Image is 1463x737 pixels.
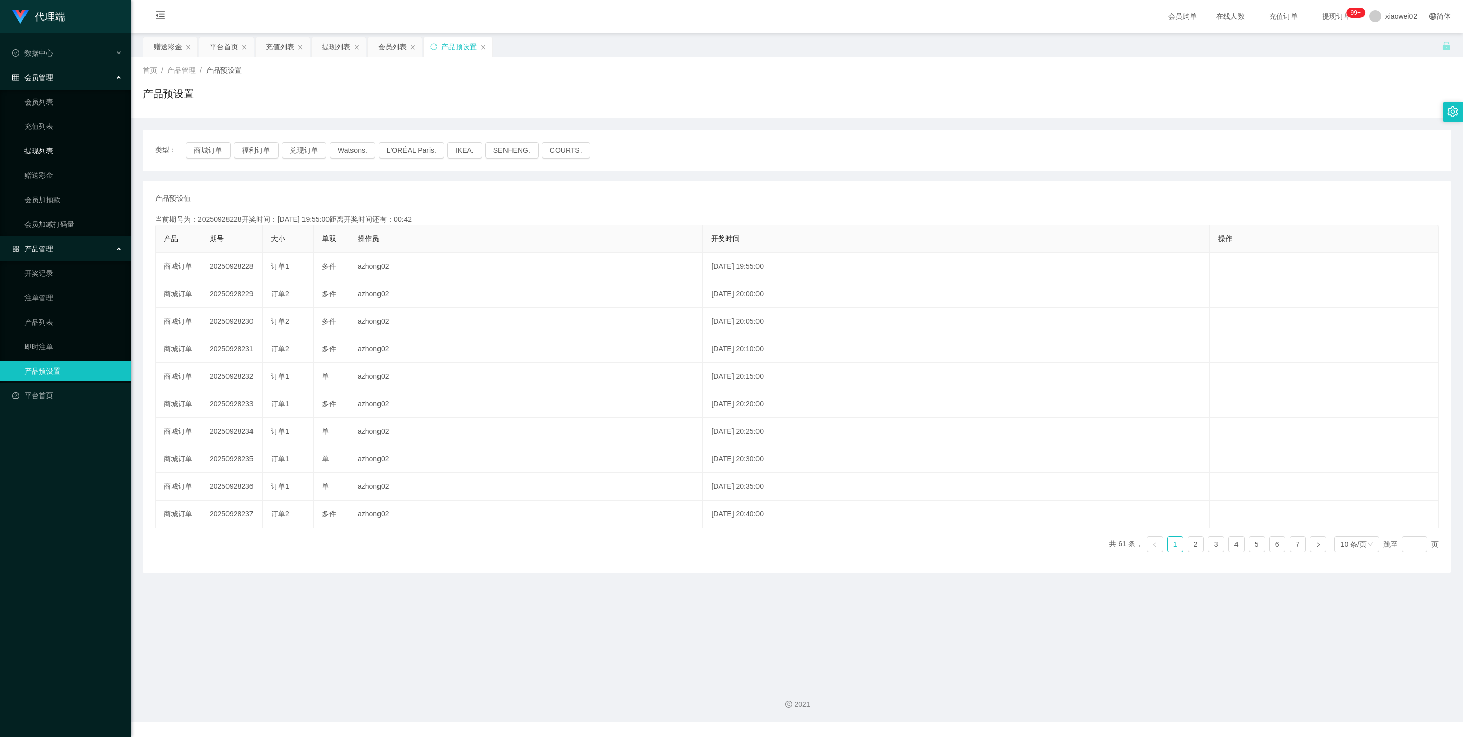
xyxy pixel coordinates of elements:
span: / [200,66,202,74]
td: [DATE] 20:10:00 [703,335,1210,363]
span: 单 [322,455,329,463]
a: 1 [1168,537,1183,552]
td: [DATE] 20:00:00 [703,280,1210,308]
li: 上一页 [1147,536,1163,552]
a: 图标: dashboard平台首页 [12,385,122,406]
div: 赠送彩金 [154,37,182,57]
span: 单 [322,372,329,380]
a: 7 [1290,537,1305,552]
span: 期号 [210,234,224,243]
li: 下一页 [1310,536,1326,552]
td: [DATE] 20:05:00 [703,308,1210,335]
a: 3 [1208,537,1224,552]
div: 提现列表 [322,37,350,57]
div: 充值列表 [266,37,294,57]
span: 订单1 [271,427,289,435]
i: 图标: left [1152,542,1158,548]
a: 4 [1229,537,1244,552]
i: 图标: close [297,44,304,50]
span: 大小 [271,234,285,243]
td: [DATE] 20:25:00 [703,418,1210,445]
li: 7 [1290,536,1306,552]
td: [DATE] 20:15:00 [703,363,1210,390]
i: 图标: unlock [1442,41,1451,50]
a: 注单管理 [24,287,122,308]
td: 商城订单 [156,390,201,418]
td: azhong02 [349,473,703,501]
td: 商城订单 [156,253,201,280]
i: 图标: close [241,44,247,50]
span: 首页 [143,66,157,74]
button: L'ORÉAL Paris. [379,142,444,159]
td: 20250928230 [201,308,263,335]
img: logo.9652507e.png [12,10,29,24]
i: 图标: close [410,44,416,50]
span: 多件 [322,289,336,298]
a: 2 [1188,537,1203,552]
i: 图标: table [12,74,19,81]
span: 订单1 [271,482,289,490]
i: 图标: close [480,44,486,50]
a: 6 [1270,537,1285,552]
a: 产品列表 [24,312,122,332]
td: 20250928235 [201,445,263,473]
a: 会员加扣款 [24,190,122,210]
span: 多件 [322,510,336,518]
h1: 代理端 [35,1,65,33]
td: azhong02 [349,363,703,390]
a: 开奖记录 [24,263,122,283]
span: 单 [322,427,329,435]
span: 单双 [322,234,336,243]
button: COURTS. [542,142,590,159]
a: 代理端 [12,12,65,20]
div: 10 条/页 [1341,537,1367,552]
span: 产品管理 [167,66,196,74]
a: 赠送彩金 [24,165,122,186]
i: 图标: setting [1447,106,1458,117]
a: 提现列表 [24,141,122,161]
div: 产品预设置 [441,37,477,57]
td: azhong02 [349,280,703,308]
span: 订单2 [271,345,289,353]
li: 3 [1208,536,1224,552]
span: 订单1 [271,400,289,408]
td: [DATE] 20:40:00 [703,501,1210,528]
td: 20250928234 [201,418,263,445]
span: 充值订单 [1264,13,1303,20]
i: 图标: down [1367,541,1373,548]
li: 共 61 条， [1109,536,1142,552]
a: 产品预设置 [24,361,122,381]
i: 图标: copyright [785,701,792,708]
span: 产品 [164,234,178,243]
span: 操作 [1218,234,1232,243]
td: 商城订单 [156,445,201,473]
li: 4 [1228,536,1245,552]
td: azhong02 [349,335,703,363]
span: / [161,66,163,74]
i: 图标: global [1429,13,1436,20]
i: 图标: close [185,44,191,50]
i: 图标: close [354,44,360,50]
td: 商城订单 [156,280,201,308]
td: [DATE] 19:55:00 [703,253,1210,280]
td: azhong02 [349,418,703,445]
span: 订单1 [271,262,289,270]
td: 商城订单 [156,363,201,390]
td: [DATE] 20:35:00 [703,473,1210,501]
td: 商城订单 [156,418,201,445]
div: 跳至 页 [1383,536,1439,552]
span: 订单2 [271,289,289,298]
a: 会员加减打码量 [24,214,122,234]
i: 图标: right [1315,542,1321,548]
li: 5 [1249,536,1265,552]
span: 订单2 [271,317,289,325]
span: 多件 [322,317,336,325]
td: azhong02 [349,445,703,473]
a: 会员列表 [24,92,122,112]
td: [DATE] 20:30:00 [703,445,1210,473]
div: 会员列表 [378,37,407,57]
td: azhong02 [349,501,703,528]
td: 20250928228 [201,253,263,280]
td: 商城订单 [156,473,201,501]
button: 兑现订单 [282,142,326,159]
